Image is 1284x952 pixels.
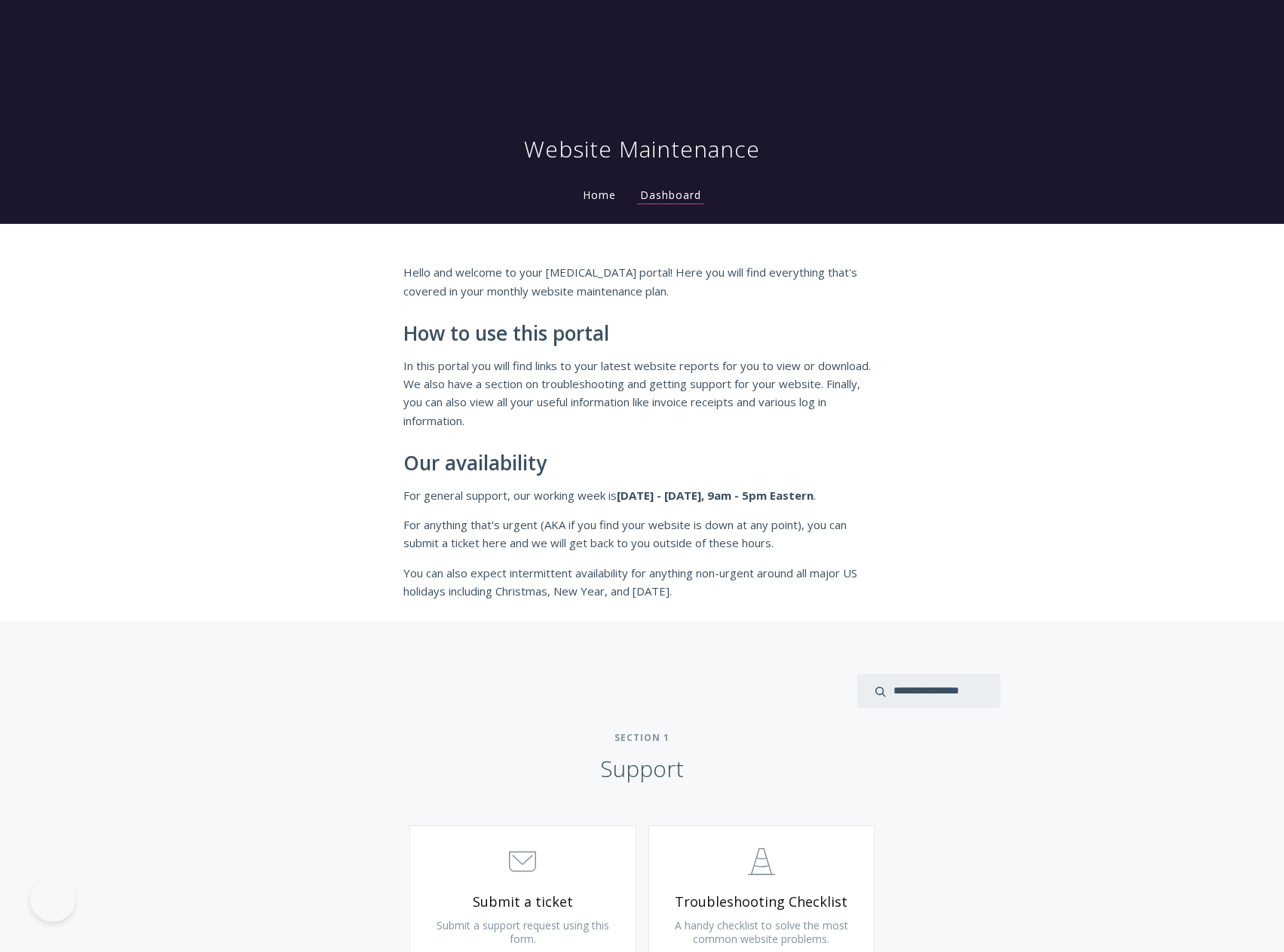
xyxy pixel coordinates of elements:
p: Hello and welcome to your [MEDICAL_DATA] portal! Here you will find everything that's covered in ... [403,263,881,300]
iframe: Toggle Customer Support [30,877,75,922]
p: For general support, our working week is . [403,486,881,504]
h2: How to use this portal [403,323,881,345]
h2: Our availability [403,452,881,475]
strong: [DATE] - [DATE], 9am - 5pm Eastern [617,488,814,503]
span: Submit a ticket [433,893,613,911]
p: In this portal you will find links to your latest website reports for you to view or download. We... [403,357,881,430]
a: Dashboard [637,188,704,204]
p: You can also expect intermittent availability for anything non-urgent around all major US holiday... [403,564,881,601]
span: Submit a support request using this form. [437,918,609,946]
input: search input [857,674,1001,708]
h1: Website Maintenance [524,134,760,164]
span: A handy checklist to solve the most common website problems. [675,918,848,946]
p: For anything that's urgent (AKA if you find your website is down at any point), you can submit a ... [403,516,881,553]
span: Troubleshooting Checklist [672,893,852,911]
a: Home [580,188,619,202]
